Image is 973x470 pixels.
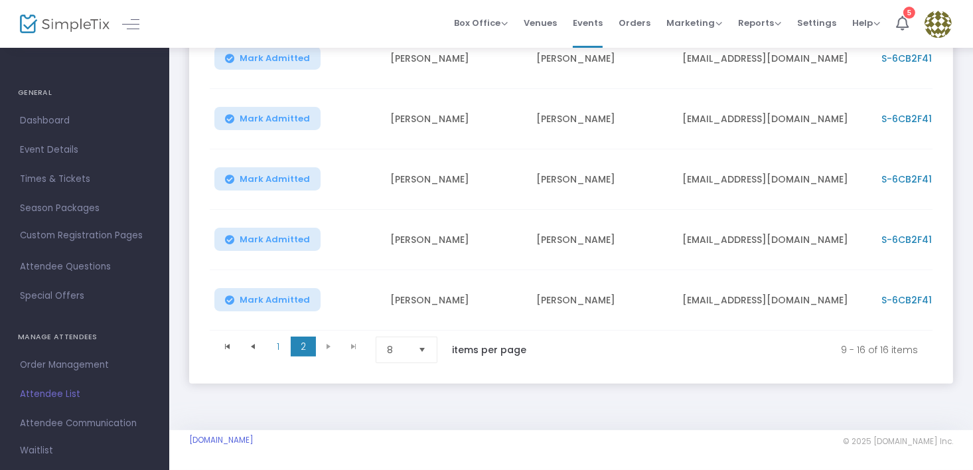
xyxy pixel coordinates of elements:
[881,112,950,125] span: S-6CB2F417-4
[382,210,528,270] td: [PERSON_NAME]
[674,270,873,331] td: [EMAIL_ADDRESS][DOMAIN_NAME]
[881,293,950,307] span: S-6CB2F417-4
[554,337,918,363] kendo-pager-info: 9 - 16 of 16 items
[240,234,310,245] span: Mark Admitted
[674,89,873,149] td: [EMAIL_ADDRESS][DOMAIN_NAME]
[240,337,265,356] span: Go to the previous page
[674,210,873,270] td: [EMAIL_ADDRESS][DOMAIN_NAME]
[222,341,233,352] span: Go to the first page
[573,6,603,40] span: Events
[528,270,674,331] td: [PERSON_NAME]
[20,386,149,403] span: Attendee List
[18,80,151,106] h4: GENERAL
[382,149,528,210] td: [PERSON_NAME]
[413,337,431,362] button: Select
[382,89,528,149] td: [PERSON_NAME]
[214,167,321,191] button: Mark Admitted
[214,107,321,130] button: Mark Admitted
[387,343,408,356] span: 8
[20,356,149,374] span: Order Management
[382,270,528,331] td: [PERSON_NAME]
[20,287,149,305] span: Special Offers
[619,6,650,40] span: Orders
[674,29,873,89] td: [EMAIL_ADDRESS][DOMAIN_NAME]
[20,444,53,457] span: Waitlist
[452,343,526,356] label: items per page
[20,112,149,129] span: Dashboard
[528,210,674,270] td: [PERSON_NAME]
[240,114,310,124] span: Mark Admitted
[903,7,915,19] div: 5
[20,200,149,217] span: Season Packages
[524,6,557,40] span: Venues
[881,233,950,246] span: S-6CB2F417-4
[214,228,321,251] button: Mark Admitted
[214,288,321,311] button: Mark Admitted
[528,29,674,89] td: [PERSON_NAME]
[214,46,321,70] button: Mark Admitted
[738,17,781,29] span: Reports
[843,436,953,447] span: © 2025 [DOMAIN_NAME] Inc.
[528,149,674,210] td: [PERSON_NAME]
[666,17,722,29] span: Marketing
[215,337,240,356] span: Go to the first page
[265,337,291,356] span: Page 1
[240,174,310,185] span: Mark Admitted
[20,141,149,159] span: Event Details
[454,17,508,29] span: Box Office
[881,52,950,65] span: S-6CB2F417-4
[240,295,310,305] span: Mark Admitted
[528,89,674,149] td: [PERSON_NAME]
[20,258,149,275] span: Attendee Questions
[291,337,316,356] span: Page 2
[674,149,873,210] td: [EMAIL_ADDRESS][DOMAIN_NAME]
[240,53,310,64] span: Mark Admitted
[881,173,950,186] span: S-6CB2F417-4
[852,17,880,29] span: Help
[382,29,528,89] td: [PERSON_NAME]
[20,229,143,242] span: Custom Registration Pages
[20,171,149,188] span: Times & Tickets
[189,435,254,445] a: [DOMAIN_NAME]
[797,6,836,40] span: Settings
[248,341,258,352] span: Go to the previous page
[18,324,151,351] h4: MANAGE ATTENDEES
[20,415,149,432] span: Attendee Communication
